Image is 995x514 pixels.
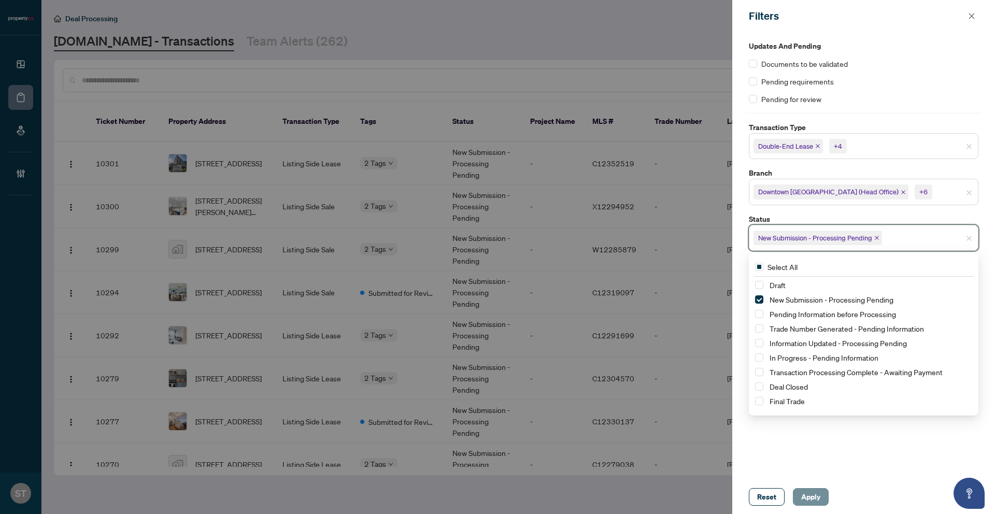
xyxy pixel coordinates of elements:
[755,382,763,391] span: Select Deal Closed
[765,308,972,320] span: Pending Information before Processing
[755,397,763,405] span: Select Final Trade
[749,40,978,52] label: Updates and Pending
[815,144,820,149] span: close
[749,488,785,506] button: Reset
[770,295,893,304] span: New Submission - Processing Pending
[770,367,943,377] span: Transaction Processing Complete - Awaiting Payment
[757,489,776,505] span: Reset
[755,295,763,304] span: Select New Submission - Processing Pending
[770,324,924,333] span: Trade Number Generated - Pending Information
[755,310,763,318] span: Select Pending Information before Processing
[765,293,972,306] span: New Submission - Processing Pending
[801,489,820,505] span: Apply
[755,339,763,347] span: Select Information Updated - Processing Pending
[765,279,972,291] span: Draft
[765,337,972,349] span: Information Updated - Processing Pending
[765,351,972,364] span: In Progress - Pending Information
[968,12,975,20] span: close
[749,8,965,24] div: Filters
[765,380,972,393] span: Deal Closed
[770,411,898,420] span: Deal Fell Through - Pending Information
[966,144,972,150] span: close
[765,395,972,407] span: Final Trade
[793,488,829,506] button: Apply
[966,235,972,241] span: close
[761,58,848,69] span: Documents to be validated
[765,322,972,335] span: Trade Number Generated - Pending Information
[755,324,763,333] span: Select Trade Number Generated - Pending Information
[749,213,978,225] label: Status
[954,478,985,509] button: Open asap
[754,184,908,199] span: Downtown Toronto (Head Office)
[754,231,882,245] span: New Submission - Processing Pending
[919,187,928,197] div: +6
[755,353,763,362] span: Select In Progress - Pending Information
[754,139,823,153] span: Double-End Lease
[763,261,802,273] span: Select All
[749,167,978,179] label: Branch
[901,190,906,195] span: close
[761,76,834,87] span: Pending requirements
[770,382,808,391] span: Deal Closed
[755,281,763,289] span: Select Draft
[765,366,972,378] span: Transaction Processing Complete - Awaiting Payment
[834,141,842,151] div: +4
[966,190,972,196] span: close
[770,309,896,319] span: Pending Information before Processing
[758,187,899,197] span: Downtown [GEOGRAPHIC_DATA] (Head Office)
[874,235,879,240] span: close
[770,353,878,362] span: In Progress - Pending Information
[758,141,813,151] span: Double-End Lease
[770,280,786,290] span: Draft
[755,368,763,376] span: Select Transaction Processing Complete - Awaiting Payment
[770,396,805,406] span: Final Trade
[765,409,972,422] span: Deal Fell Through - Pending Information
[758,233,872,243] span: New Submission - Processing Pending
[749,122,978,133] label: Transaction Type
[770,338,907,348] span: Information Updated - Processing Pending
[761,93,821,105] span: Pending for review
